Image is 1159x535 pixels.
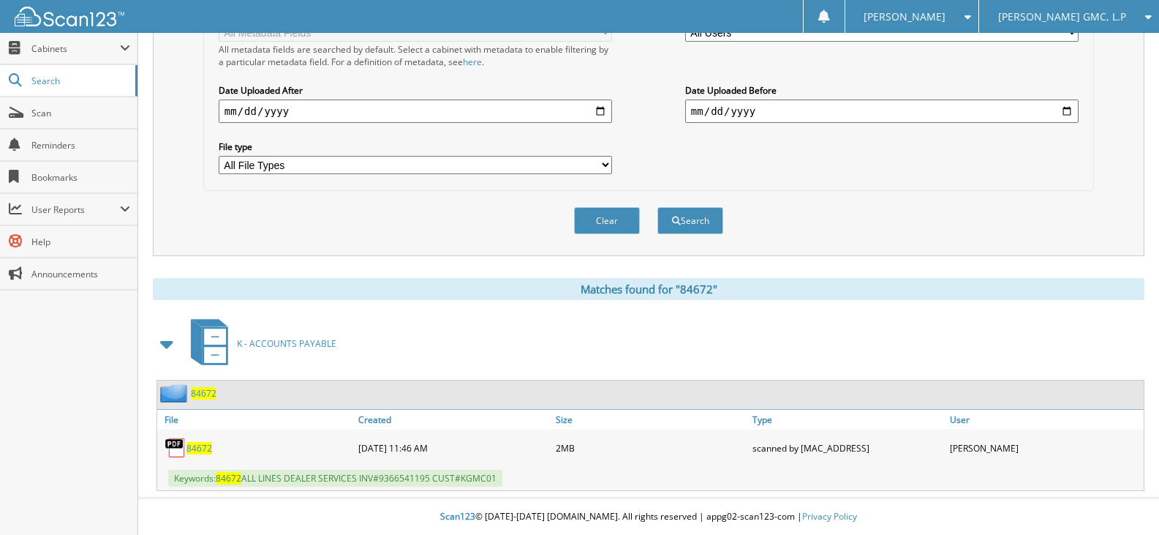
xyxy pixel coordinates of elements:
a: Type [749,410,946,430]
a: 84672 [186,442,212,454]
a: 84672 [191,387,216,400]
a: Created [355,410,552,430]
div: All metadata fields are searched by default. Select a cabinet with metadata to enable filtering b... [219,43,612,68]
a: here [463,56,482,68]
div: © [DATE]-[DATE] [DOMAIN_NAME]. All rights reserved | appg02-scan123-com | [138,499,1159,535]
img: scan123-logo-white.svg [15,7,124,26]
button: Search [657,207,723,234]
span: Search [31,75,128,87]
div: [PERSON_NAME] [946,433,1144,463]
span: Help [31,236,130,248]
input: end [685,100,1079,123]
span: Scan [31,107,130,119]
span: K - ACCOUNTS PAYABLE [237,337,336,350]
label: Date Uploaded After [219,84,612,97]
img: folder2.png [160,384,191,403]
span: 84672 [216,472,241,485]
a: Size [552,410,750,430]
a: K - ACCOUNTS PAYABLE [182,315,336,373]
a: User [946,410,1144,430]
span: Keywords: ALL LINES DEALER SERVICES INV#9366541195 CUST#KGMC01 [168,470,502,487]
span: Cabinets [31,42,120,55]
label: Date Uploaded Before [685,84,1079,97]
div: scanned by [MAC_ADDRESS] [749,433,946,463]
span: Scan123 [440,510,475,523]
button: Clear [574,207,640,234]
input: start [219,100,612,123]
span: User Reports [31,203,120,216]
img: PDF.png [165,437,186,459]
span: [PERSON_NAME] [864,12,945,21]
span: Bookmarks [31,171,130,184]
span: Announcements [31,268,130,280]
div: 2MB [552,433,750,463]
span: Reminders [31,139,130,151]
div: [DATE] 11:46 AM [355,433,552,463]
label: File type [219,141,612,153]
a: File [157,410,355,430]
a: Privacy Policy [802,510,857,523]
span: [PERSON_NAME] GMC, L.P [998,12,1126,21]
div: Matches found for "84672" [153,278,1144,300]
